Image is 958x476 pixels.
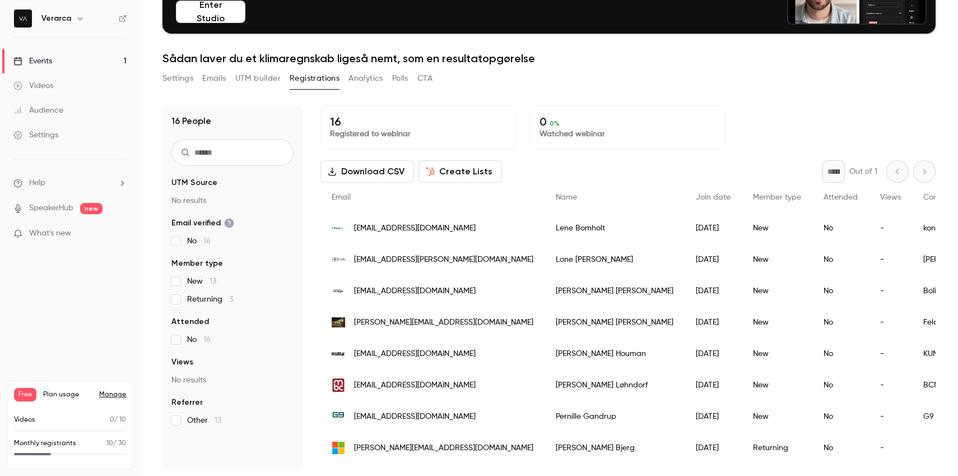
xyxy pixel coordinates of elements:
div: - [869,244,912,275]
div: [DATE] [685,369,742,401]
p: 0 [540,115,717,128]
button: Download CSV [320,160,414,183]
img: live.dk [332,441,345,455]
span: 13 [215,417,221,424]
span: Email verified [171,218,234,229]
p: Out of 1 [849,166,877,177]
div: [PERSON_NAME] Bjerg [545,432,685,464]
span: [EMAIL_ADDRESS][DOMAIN_NAME] [354,380,476,391]
p: Monthly registrants [14,438,76,449]
div: New [742,369,812,401]
span: Help [29,177,45,189]
div: Audience [13,105,63,116]
h6: Verarca [41,13,71,24]
div: [PERSON_NAME] Houman [545,338,685,369]
p: Registered to webinar [330,128,507,140]
span: Name [556,193,577,201]
div: [PERSON_NAME] Løhndorf [545,369,685,401]
div: [DATE] [685,212,742,244]
button: Enter Studio [176,1,245,23]
span: 16 [203,237,211,245]
span: [EMAIL_ADDRESS][DOMAIN_NAME] [354,223,476,234]
div: [PERSON_NAME] [PERSON_NAME] [545,275,685,307]
div: Lene Bomholt [545,212,685,244]
div: - [869,369,912,401]
iframe: Noticeable Trigger [113,229,127,239]
div: Videos [13,80,53,91]
span: UTM Source [171,177,217,188]
img: g9.dk [332,410,345,423]
span: Views [880,193,901,201]
span: [EMAIL_ADDRESS][DOMAIN_NAME] [354,285,476,297]
div: - [869,432,912,464]
div: New [742,338,812,369]
div: New [742,212,812,244]
span: Referrer [171,397,203,408]
div: [DATE] [685,275,742,307]
button: Emails [202,70,226,87]
div: [DATE] [685,307,742,338]
span: No [187,334,211,345]
button: Create Lists [418,160,502,183]
div: No [812,275,869,307]
span: Attended [171,316,209,327]
div: No [812,369,869,401]
a: Manage [99,390,126,399]
span: Views [171,357,193,368]
span: Other [187,415,221,426]
div: [DATE] [685,338,742,369]
span: new [80,203,103,214]
span: No [187,235,211,247]
div: - [869,401,912,432]
div: New [742,244,812,275]
a: SpeakerHub [29,202,73,214]
span: [EMAIL_ADDRESS][DOMAIN_NAME] [354,348,476,360]
div: No [812,432,869,464]
span: Join date [696,193,731,201]
span: [EMAIL_ADDRESS][DOMAIN_NAME] [354,411,476,423]
span: 0 % [550,119,560,127]
div: - [869,212,912,244]
span: Returning [187,294,233,305]
div: No [812,307,869,338]
span: 3 [229,295,233,303]
span: Plan usage [43,390,92,399]
div: Settings [13,130,58,141]
img: Verarca [14,10,32,27]
p: Videos [14,415,35,425]
div: [DATE] [685,432,742,464]
img: konfair.dk [332,221,345,235]
span: [EMAIL_ADDRESS][PERSON_NAME][DOMAIN_NAME] [354,254,533,266]
h1: 16 People [171,114,211,128]
section: facet-groups [171,177,294,426]
button: UTM builder [235,70,281,87]
div: No [812,244,869,275]
p: / 10 [110,415,126,425]
span: Free [14,388,36,401]
span: Attended [824,193,858,201]
img: dan-alu.dk [332,253,345,266]
div: [DATE] [685,401,742,432]
div: Returning [742,432,812,464]
span: 16 [203,336,211,344]
button: Settings [162,70,193,87]
div: No [812,401,869,432]
span: Member type [171,258,223,269]
p: 16 [330,115,507,128]
span: [PERSON_NAME][EMAIL_ADDRESS][DOMAIN_NAME] [354,442,533,454]
button: Registrations [290,70,340,87]
li: help-dropdown-opener [13,177,127,189]
div: New [742,401,812,432]
img: bcm.dk [332,378,345,392]
div: New [742,307,812,338]
button: CTA [417,70,433,87]
div: - [869,338,912,369]
div: [PERSON_NAME] [PERSON_NAME] [545,307,685,338]
img: kuma.dk [332,347,345,361]
div: Events [13,56,52,67]
button: Polls [392,70,408,87]
span: Member type [753,193,801,201]
p: No results [171,375,294,386]
div: No [812,212,869,244]
span: [PERSON_NAME][EMAIL_ADDRESS][DOMAIN_NAME] [354,317,533,329]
